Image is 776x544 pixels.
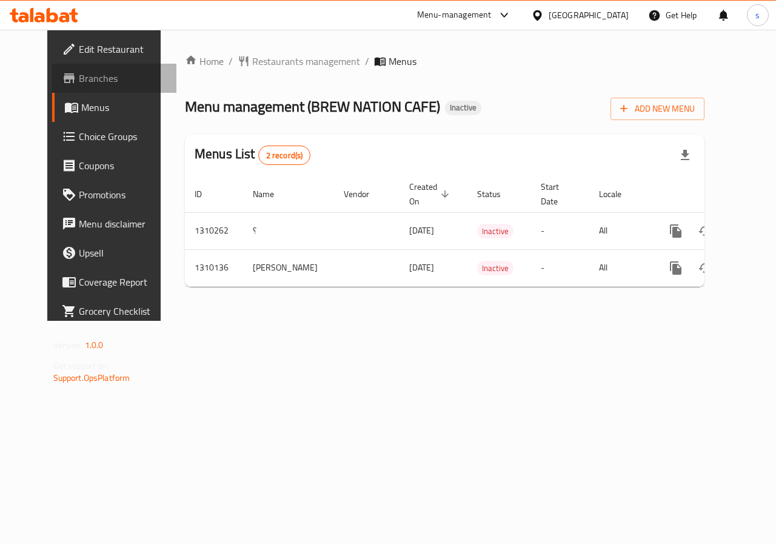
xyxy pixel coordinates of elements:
[195,187,218,201] span: ID
[409,260,434,275] span: [DATE]
[52,93,177,122] a: Menus
[52,267,177,297] a: Coverage Report
[477,187,517,201] span: Status
[195,145,310,165] h2: Menus List
[79,304,167,318] span: Grocery Checklist
[477,224,513,238] span: Inactive
[691,217,720,246] button: Change Status
[259,150,310,161] span: 2 record(s)
[258,146,311,165] div: Total records count
[81,100,167,115] span: Menus
[477,261,513,275] span: Inactive
[185,212,243,249] td: 1310262
[53,337,83,353] span: Version:
[53,358,109,374] span: Get support on:
[365,54,369,69] li: /
[445,102,481,113] span: Inactive
[620,101,695,116] span: Add New Menu
[409,223,434,238] span: [DATE]
[671,141,700,170] div: Export file
[589,249,652,286] td: All
[185,249,243,286] td: 1310136
[52,151,177,180] a: Coupons
[541,180,575,209] span: Start Date
[53,370,130,386] a: Support.OpsPlatform
[253,187,290,201] span: Name
[185,54,704,69] nav: breadcrumb
[79,217,167,231] span: Menu disclaimer
[599,187,637,201] span: Locale
[79,246,167,260] span: Upsell
[243,249,334,286] td: [PERSON_NAME]
[52,209,177,238] a: Menu disclaimer
[185,93,440,120] span: Menu management ( BREW NATION CAFE )
[52,180,177,209] a: Promotions
[589,212,652,249] td: All
[52,238,177,267] a: Upsell
[409,180,453,209] span: Created On
[52,35,177,64] a: Edit Restaurant
[661,254,691,283] button: more
[610,98,704,120] button: Add New Menu
[417,8,492,22] div: Menu-management
[79,187,167,202] span: Promotions
[229,54,233,69] li: /
[755,8,760,22] span: s
[691,254,720,283] button: Change Status
[79,71,167,86] span: Branches
[549,8,629,22] div: [GEOGRAPHIC_DATA]
[389,54,416,69] span: Menus
[531,249,589,286] td: -
[79,42,167,56] span: Edit Restaurant
[344,187,385,201] span: Vendor
[79,158,167,173] span: Coupons
[661,217,691,246] button: more
[531,212,589,249] td: -
[79,129,167,144] span: Choice Groups
[52,297,177,326] a: Grocery Checklist
[79,275,167,289] span: Coverage Report
[252,54,360,69] span: Restaurants management
[85,337,104,353] span: 1.0.0
[52,122,177,151] a: Choice Groups
[445,101,481,115] div: Inactive
[52,64,177,93] a: Branches
[185,54,224,69] a: Home
[238,54,360,69] a: Restaurants management
[243,212,334,249] td: ؟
